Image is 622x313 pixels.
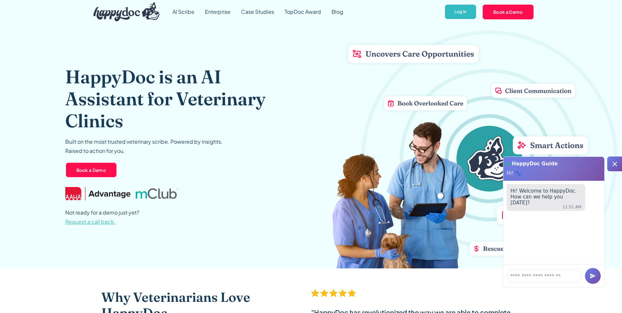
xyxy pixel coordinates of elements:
span: Request a call back. [65,218,115,225]
h1: HappyDoc is an AI Assistant for Veterinary Clinics [65,66,287,132]
p: Built on the most trusted veterinary scribe. Powered by insights. Raised to action for you. [65,137,223,156]
img: mclub logo [136,188,178,199]
img: AAHA Advantage logo [65,187,131,200]
a: home [88,1,160,23]
a: Log In [444,4,477,20]
a: Book a Demo [482,4,534,20]
img: HappyDoc Logo: A happy dog with his ear up, listening. [93,2,160,21]
a: Book a Demo [65,162,117,178]
p: Not ready for a demo just yet? [65,208,139,226]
